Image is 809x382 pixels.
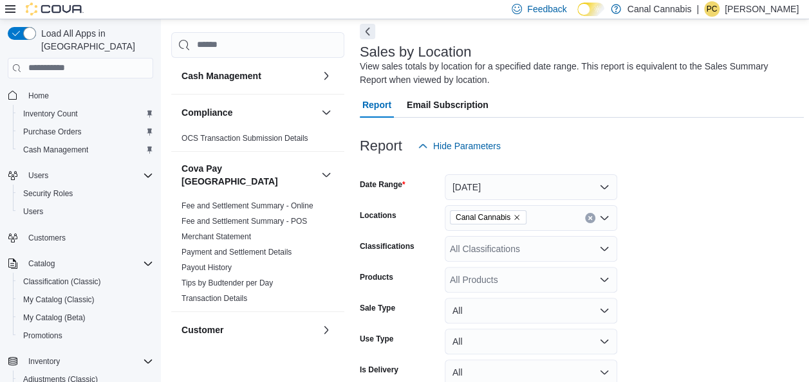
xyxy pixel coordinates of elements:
p: | [696,1,699,17]
div: View sales totals by location for a specified date range. This report is equivalent to the Sales ... [360,60,797,87]
button: Compliance [181,106,316,119]
span: Cash Management [23,145,88,155]
div: Cova Pay [GEOGRAPHIC_DATA] [171,198,344,311]
input: Dark Mode [577,3,604,16]
span: Dark Mode [577,16,578,17]
span: Inventory Count [23,109,78,119]
button: Users [3,167,158,185]
button: Cash Management [319,68,334,84]
button: Catalog [23,256,60,271]
span: Promotions [18,328,153,343]
span: Canal Cannabis [450,210,526,224]
button: All [445,329,617,354]
span: Catalog [23,256,153,271]
h3: Compliance [181,106,232,119]
button: Promotions [13,327,158,345]
a: Home [23,88,54,104]
span: Purchase Orders [18,124,153,140]
span: Payout History [181,262,232,273]
a: Tips by Budtender per Day [181,278,273,287]
p: [PERSON_NAME] [725,1,799,17]
button: Users [13,203,158,221]
a: My Catalog (Classic) [18,292,100,307]
button: Customer [319,322,334,338]
button: Customers [3,228,158,247]
label: Date Range [360,179,405,190]
button: Cova Pay [GEOGRAPHIC_DATA] [319,167,334,183]
button: [DATE] [445,174,617,200]
span: Fee and Settlement Summary - POS [181,216,307,226]
button: Inventory Count [13,105,158,123]
a: Fee and Settlement Summary - POS [181,217,307,226]
a: Payment and Settlement Details [181,248,292,257]
button: Cash Management [181,69,316,82]
button: Customer [181,323,316,336]
button: Classification (Classic) [13,273,158,291]
div: Patrick Ciantar [704,1,720,17]
span: Merchant Statement [181,232,251,242]
span: Purchase Orders [23,127,82,137]
span: Promotions [23,331,62,341]
span: Feedback [527,3,566,15]
span: Users [23,168,153,183]
span: Canal Cannabis [456,211,510,224]
span: OCS Transaction Submission Details [181,133,308,143]
a: Payout History [181,263,232,272]
span: Inventory [28,356,60,367]
a: Users [18,204,48,219]
span: Inventory Count [18,106,153,122]
a: OCS Transaction Submission Details [181,134,308,143]
span: Security Roles [23,188,73,199]
button: Inventory [3,352,158,370]
label: Sale Type [360,303,395,313]
span: Classification (Classic) [18,274,153,289]
button: Remove Canal Cannabis from selection in this group [513,214,521,221]
span: Users [28,170,48,181]
span: Classification (Classic) [23,277,101,287]
span: Customers [28,233,66,243]
button: Home [3,86,158,105]
a: Security Roles [18,186,78,201]
a: My Catalog (Beta) [18,310,91,325]
button: My Catalog (Classic) [13,291,158,309]
label: Is Delivery [360,365,398,375]
button: Cova Pay [GEOGRAPHIC_DATA] [181,162,316,188]
a: Classification (Classic) [18,274,106,289]
button: Open list of options [599,213,609,223]
div: Compliance [171,131,344,151]
span: Tips by Budtender per Day [181,278,273,288]
span: Users [18,204,153,219]
button: Purchase Orders [13,123,158,141]
span: Inventory [23,354,153,369]
span: My Catalog (Classic) [18,292,153,307]
span: PC [707,1,718,17]
a: Cash Management [18,142,93,158]
a: Customers [23,230,71,246]
h3: Customer [181,323,223,336]
span: Cash Management [18,142,153,158]
a: Fee and Settlement Summary - Online [181,201,313,210]
button: Hide Parameters [413,133,506,159]
button: Open list of options [599,244,609,254]
label: Locations [360,210,396,221]
button: Catalog [3,255,158,273]
span: Security Roles [18,186,153,201]
span: Transaction Details [181,293,247,304]
h3: Report [360,138,402,154]
img: Cova [26,3,84,15]
button: Next [360,24,375,39]
span: Email Subscription [407,92,488,118]
button: Security Roles [13,185,158,203]
button: Inventory [23,354,65,369]
label: Use Type [360,334,393,344]
label: Classifications [360,241,414,251]
span: Load All Apps in [GEOGRAPHIC_DATA] [36,27,153,53]
label: Products [360,272,393,282]
h3: Cash Management [181,69,261,82]
h3: Sales by Location [360,44,472,60]
span: Payment and Settlement Details [181,247,292,257]
a: Inventory Count [18,106,83,122]
button: Compliance [319,105,334,120]
button: All [445,298,617,323]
